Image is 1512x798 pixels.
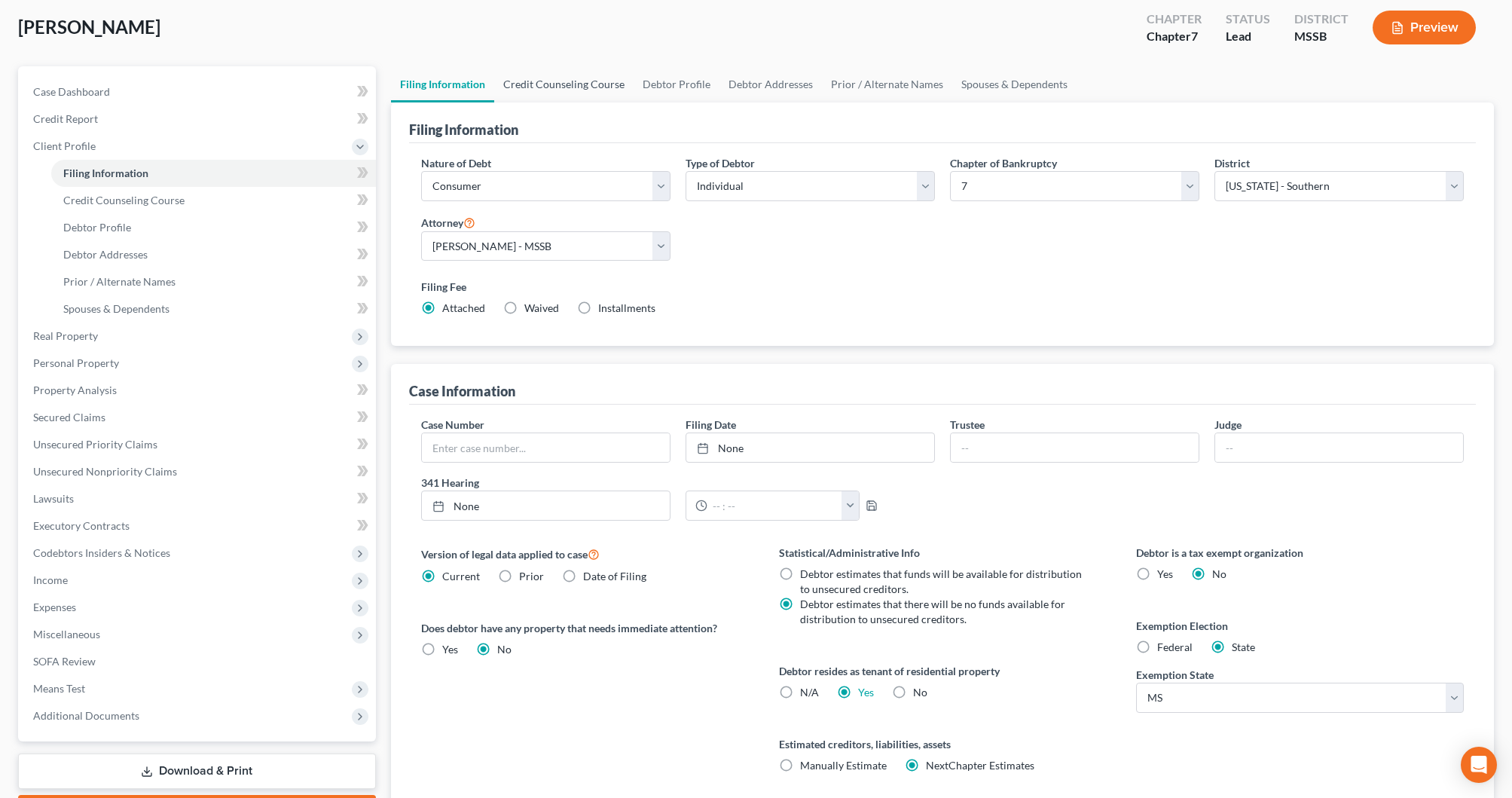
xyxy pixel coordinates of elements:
span: Executory Contracts [33,519,130,532]
div: Filing Information [409,121,518,139]
label: District [1214,155,1250,171]
a: Property Analysis [21,377,376,404]
label: Nature of Debt [421,155,491,171]
span: No [913,686,927,699]
span: Lawsuits [33,492,74,505]
a: Secured Claims [21,404,376,431]
label: Debtor resides as tenant of residential property [779,663,1107,679]
span: Debtor Profile [63,221,131,234]
label: Estimated creditors, liabilities, assets [779,736,1107,752]
a: Debtor Profile [634,66,719,102]
span: Manually Estimate [800,759,887,772]
span: No [497,643,512,656]
a: Lawsuits [21,485,376,512]
label: 341 Hearing [414,475,942,491]
div: Open Intercom Messenger [1461,747,1497,783]
label: Trustee [950,417,985,433]
span: Expenses [33,601,76,613]
label: Debtor is a tax exempt organization [1136,545,1464,561]
span: Prior [519,570,544,582]
a: Credit Report [21,105,376,133]
a: Download & Print [18,754,376,789]
span: Yes [1157,567,1173,580]
label: Statistical/Administrative Info [779,545,1107,561]
span: Federal [1157,641,1193,653]
input: -- [1215,433,1463,462]
button: Preview [1373,11,1476,44]
span: Spouses & Dependents [63,302,170,315]
div: Lead [1226,28,1270,45]
div: Chapter [1147,28,1202,45]
span: Debtor Addresses [63,248,148,261]
span: Secured Claims [33,411,105,423]
span: Date of Filing [583,570,646,582]
span: SOFA Review [33,655,96,668]
a: Filing Information [51,160,376,187]
input: -- [951,433,1199,462]
span: Attached [442,301,485,314]
span: Personal Property [33,356,119,369]
a: Debtor Addresses [51,241,376,268]
input: Enter case number... [422,433,670,462]
label: Type of Debtor [686,155,755,171]
a: Debtor Addresses [719,66,822,102]
span: Debtor estimates that there will be no funds available for distribution to unsecured creditors. [800,598,1065,625]
a: Debtor Profile [51,214,376,241]
span: Installments [598,301,655,314]
a: Prior / Alternate Names [822,66,952,102]
label: Exemption State [1136,667,1214,683]
span: Real Property [33,329,98,342]
label: Does debtor have any property that needs immediate attention? [421,620,749,636]
span: Credit Report [33,112,98,125]
label: Judge [1214,417,1242,433]
label: Version of legal data applied to case [421,545,749,563]
span: Case Dashboard [33,85,110,98]
span: 7 [1191,29,1198,43]
div: Chapter [1147,11,1202,28]
div: Status [1226,11,1270,28]
span: Waived [524,301,559,314]
span: Income [33,573,68,586]
span: Miscellaneous [33,628,100,641]
span: Codebtors Insiders & Notices [33,546,170,559]
span: N/A [800,686,819,699]
label: Attorney [421,213,475,231]
a: Unsecured Nonpriority Claims [21,458,376,485]
span: Additional Documents [33,709,139,722]
a: Case Dashboard [21,78,376,105]
input: -- : -- [707,491,842,520]
a: Executory Contracts [21,512,376,540]
a: Unsecured Priority Claims [21,431,376,458]
span: Unsecured Priority Claims [33,438,157,451]
span: No [1212,567,1226,580]
label: Case Number [421,417,484,433]
label: Filing Fee [421,279,1464,295]
a: None [422,491,670,520]
a: Credit Counseling Course [494,66,634,102]
a: Spouses & Dependents [952,66,1077,102]
span: State [1232,641,1255,653]
a: SOFA Review [21,648,376,675]
label: Filing Date [686,417,736,433]
span: Credit Counseling Course [63,194,185,206]
span: [PERSON_NAME] [18,16,160,38]
span: Yes [442,643,458,656]
div: MSSB [1294,28,1349,45]
span: Property Analysis [33,384,117,396]
span: Client Profile [33,139,96,152]
label: Exemption Election [1136,618,1464,634]
span: Prior / Alternate Names [63,275,176,288]
span: Means Test [33,682,85,695]
a: Yes [858,686,874,699]
span: Unsecured Nonpriority Claims [33,465,177,478]
a: Prior / Alternate Names [51,268,376,295]
span: Filing Information [63,167,148,179]
a: Credit Counseling Course [51,187,376,214]
div: District [1294,11,1349,28]
a: Filing Information [391,66,494,102]
label: Chapter of Bankruptcy [950,155,1057,171]
span: Current [442,570,480,582]
a: Spouses & Dependents [51,295,376,323]
span: Debtor estimates that funds will be available for distribution to unsecured creditors. [800,567,1082,595]
div: Case Information [409,382,515,400]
